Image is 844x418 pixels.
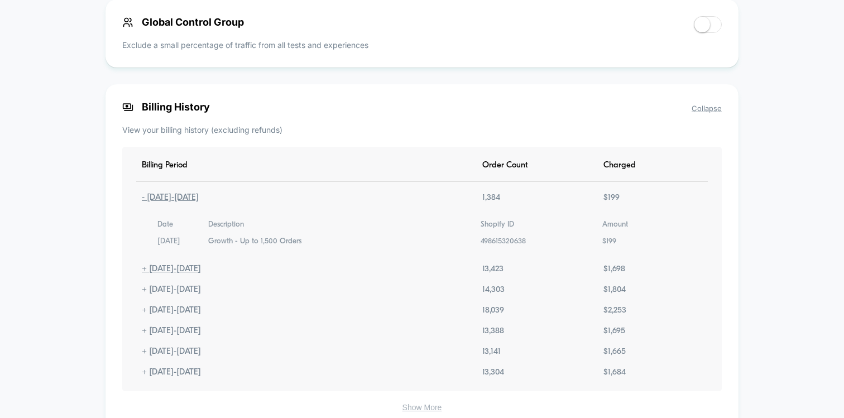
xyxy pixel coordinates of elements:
div: Amount [602,219,628,230]
span: Global Control Group [122,16,244,28]
span: Collapse [692,104,722,113]
div: + [DATE] - [DATE] [136,326,207,336]
div: Growth - Up to 1,500 Orders [208,236,301,247]
span: Billing History [122,101,722,113]
div: [DATE] [157,236,180,247]
div: $ 1,665 [598,347,631,357]
div: $ 1,698 [598,265,631,274]
div: + [DATE] - [DATE] [136,285,207,295]
div: 18,039 [477,306,510,315]
div: 13,141 [477,347,506,357]
div: Charged [598,161,641,170]
div: + [DATE] - [DATE] [136,265,207,274]
div: 14,303 [477,285,510,295]
div: 1,384 [477,193,506,203]
div: 498615320638 [481,236,526,247]
div: Order Count [477,161,534,170]
p: View your billing history (excluding refunds) [122,124,722,136]
button: Show More [122,402,722,412]
div: + [DATE] - [DATE] [136,368,207,377]
div: Billing Period [136,161,193,170]
div: Shopify ID [481,219,514,230]
div: Date [157,219,173,230]
div: Description [208,219,244,230]
div: + [DATE] - [DATE] [136,347,207,357]
div: 13,388 [477,326,510,336]
div: $ 2,253 [598,306,632,315]
div: $ 1,684 [598,368,631,377]
div: $ 1,804 [598,285,631,295]
div: 13,423 [477,265,509,274]
div: $ 1,695 [598,326,631,336]
div: + [DATE] - [DATE] [136,306,207,315]
div: - [DATE] - [DATE] [136,193,204,203]
div: $ 199 [602,236,616,247]
div: $ 199 [598,193,625,203]
p: Exclude a small percentage of traffic from all tests and experiences [122,39,368,51]
div: 13,304 [477,368,510,377]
